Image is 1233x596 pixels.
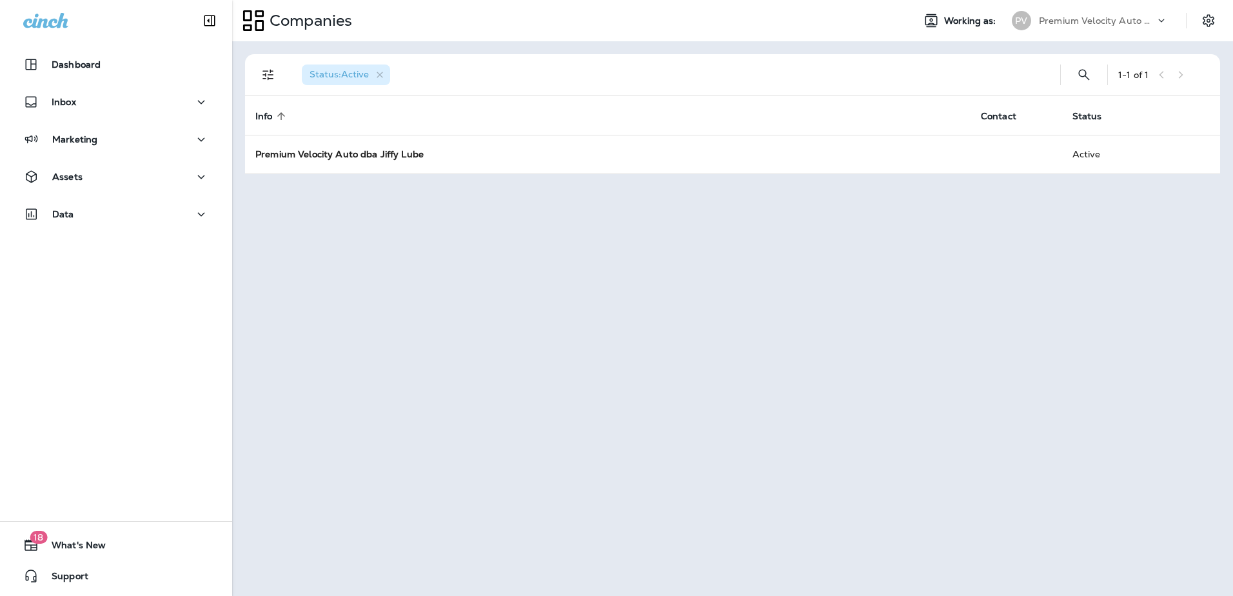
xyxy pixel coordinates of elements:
[13,201,219,227] button: Data
[13,164,219,190] button: Assets
[981,110,1033,122] span: Contact
[13,52,219,77] button: Dashboard
[30,531,47,544] span: 18
[1118,70,1149,80] div: 1 - 1 of 1
[944,15,999,26] span: Working as:
[1012,11,1031,30] div: PV
[255,148,424,160] strong: Premium Velocity Auto dba Jiffy Lube
[1072,111,1102,122] span: Status
[52,134,97,144] p: Marketing
[39,571,88,586] span: Support
[52,172,83,182] p: Assets
[13,126,219,152] button: Marketing
[302,65,390,85] div: Status:Active
[192,8,228,34] button: Collapse Sidebar
[264,11,352,30] p: Companies
[52,59,101,70] p: Dashboard
[1197,9,1220,32] button: Settings
[255,110,290,122] span: Info
[52,97,76,107] p: Inbox
[13,532,219,558] button: 18What's New
[1071,62,1097,88] button: Search Companies
[13,89,219,115] button: Inbox
[310,68,369,80] span: Status : Active
[1072,110,1119,122] span: Status
[1062,135,1148,174] td: Active
[255,62,281,88] button: Filters
[39,540,106,555] span: What's New
[981,111,1016,122] span: Contact
[52,209,74,219] p: Data
[13,563,219,589] button: Support
[1039,15,1155,26] p: Premium Velocity Auto dba Jiffy Lube
[255,111,273,122] span: Info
